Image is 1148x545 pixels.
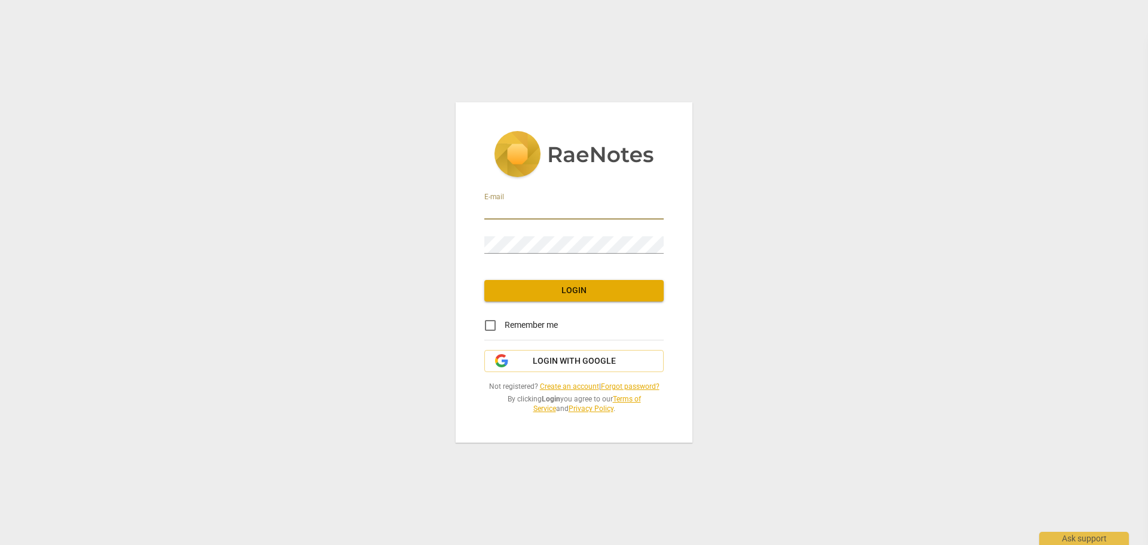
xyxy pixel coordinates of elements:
[1039,532,1129,545] div: Ask support
[533,355,616,367] span: Login with Google
[505,319,558,331] span: Remember me
[484,193,504,200] label: E-mail
[484,394,664,414] span: By clicking you agree to our and .
[542,395,560,403] b: Login
[569,404,613,413] a: Privacy Policy
[494,285,654,297] span: Login
[484,382,664,392] span: Not registered? |
[484,350,664,373] button: Login with Google
[601,382,660,391] a: Forgot password?
[540,382,599,391] a: Create an account
[533,395,641,413] a: Terms of Service
[494,131,654,180] img: 5ac2273c67554f335776073100b6d88f.svg
[484,280,664,302] button: Login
